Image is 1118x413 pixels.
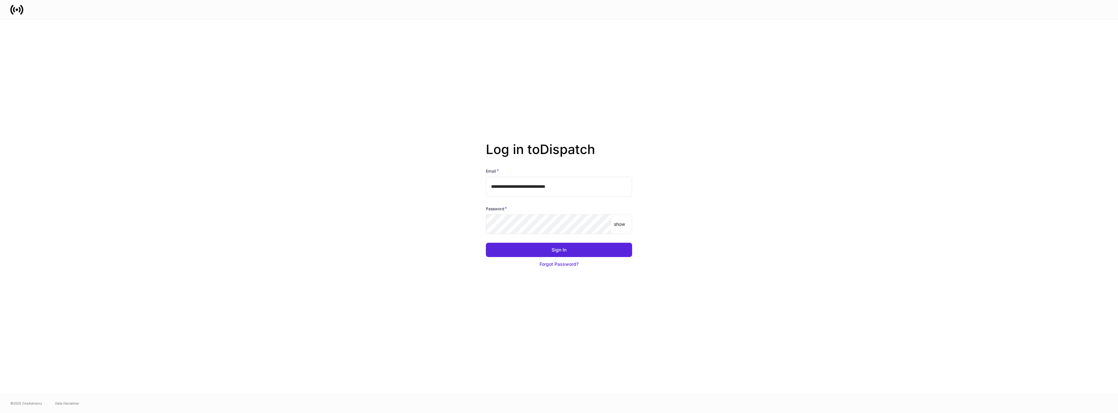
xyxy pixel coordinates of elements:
[539,261,578,267] div: Forgot Password?
[486,142,632,168] h2: Log in to Dispatch
[55,401,79,406] a: Data Disclaimer
[486,257,632,271] button: Forgot Password?
[486,243,632,257] button: Sign In
[552,247,566,253] div: Sign In
[614,221,625,227] p: show
[486,168,499,174] h6: Email
[486,205,507,212] h6: Password
[10,401,42,406] span: © 2025 OneAdvisory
